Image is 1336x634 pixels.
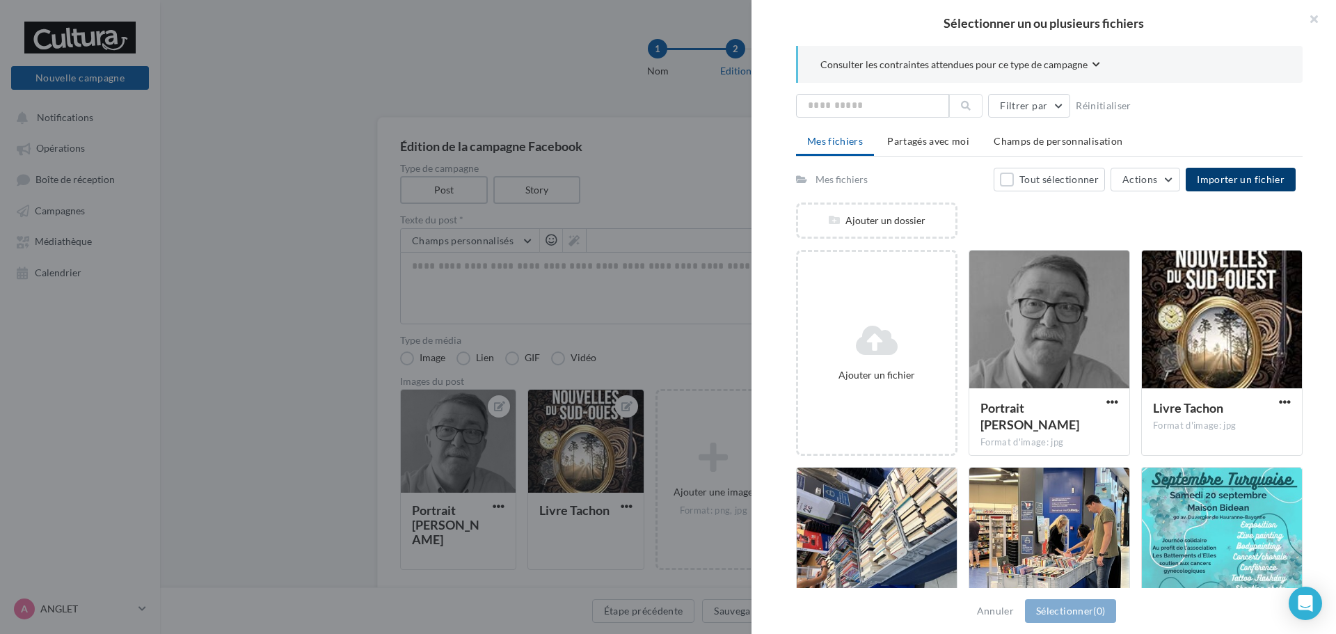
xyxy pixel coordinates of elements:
[1186,168,1296,191] button: Importer un fichier
[994,135,1122,147] span: Champs de personnalisation
[994,168,1105,191] button: Tout sélectionner
[980,400,1079,432] span: Portrait Tachon
[1111,168,1180,191] button: Actions
[1197,173,1285,185] span: Importer un fichier
[1122,173,1157,185] span: Actions
[980,436,1118,449] div: Format d'image: jpg
[1025,599,1116,623] button: Sélectionner(0)
[1093,605,1105,617] span: (0)
[1153,420,1291,432] div: Format d'image: jpg
[887,135,969,147] span: Partagés avec moi
[1070,97,1137,114] button: Réinitialiser
[798,214,955,228] div: Ajouter un dossier
[988,94,1070,118] button: Filtrer par
[971,603,1019,619] button: Annuler
[820,58,1088,72] span: Consulter les contraintes attendues pour ce type de campagne
[804,368,950,382] div: Ajouter un fichier
[1153,400,1223,415] span: Livre Tachon
[807,135,863,147] span: Mes fichiers
[816,173,868,187] div: Mes fichiers
[774,17,1314,29] h2: Sélectionner un ou plusieurs fichiers
[820,57,1100,74] button: Consulter les contraintes attendues pour ce type de campagne
[1289,587,1322,620] div: Open Intercom Messenger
